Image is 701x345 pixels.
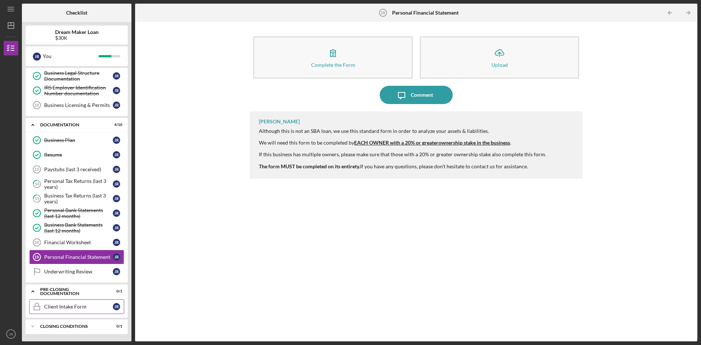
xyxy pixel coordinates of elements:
[259,152,546,157] div: If this business has multiple owners, please make sure that those with a 20% or greater ownership...
[33,53,41,61] div: J R
[113,239,120,246] div: J R
[113,180,120,188] div: J R
[259,128,546,169] div: If you have any questions, please don't hesitate to contact us for assistance.
[438,139,510,146] u: ownership stake in the business
[44,304,113,310] div: Client Intake Form
[113,151,120,158] div: J R
[259,128,546,134] div: Although this is not an SBA loan, we use this standard form in order to analyze your assets & lia...
[44,70,113,82] div: Business Legal Structure Documentation
[113,137,120,144] div: J R
[420,37,579,78] button: Upload
[44,152,113,158] div: Resume
[55,29,99,35] b: Dream Maker Loan
[44,166,113,172] div: Paystubs (last 3 received)
[35,182,39,187] tspan: 14
[44,269,113,275] div: Underwriting Review
[34,255,39,259] tspan: 19
[29,162,124,177] a: 13Paystubs (last 3 received)JR
[109,289,122,294] div: 0 / 1
[29,177,124,191] a: 14Personal Tax Returns (last 3 years)JR
[380,11,385,15] tspan: 19
[113,210,120,217] div: J R
[113,268,120,275] div: J R
[380,86,453,104] button: Comment
[44,137,113,143] div: Business Plan
[40,324,104,329] div: Closing Conditions
[29,83,124,98] a: IRS Employer Identification Number documentationJR
[4,327,18,341] button: JR
[109,324,122,329] div: 0 / 1
[29,69,124,83] a: Business Legal Structure DocumentationJR
[66,10,87,16] b: Checklist
[113,87,120,94] div: J R
[113,101,120,109] div: J R
[491,62,508,68] div: Upload
[40,287,104,296] div: Pre-Closing Documentation
[411,86,433,104] div: Comment
[253,37,413,78] button: Complete the Form
[113,166,120,173] div: J R
[29,221,124,235] a: Business Bank Statements (last 12 months)JR
[113,224,120,231] div: J R
[113,72,120,80] div: J R
[29,235,124,250] a: 18Financial WorksheetJR
[44,102,113,108] div: Business Licensing & Permits
[109,123,122,127] div: 4 / 10
[34,240,39,245] tspan: 18
[34,103,39,107] tspan: 10
[29,264,124,279] a: Underwriting ReviewJR
[44,193,113,204] div: Business Tax Returns (last 3 years)
[44,254,113,260] div: Personal Financial Statement
[113,303,120,310] div: J R
[311,62,355,68] div: Complete the Form
[44,207,113,219] div: Personal Bank Statements (last 12 months)
[29,299,124,314] a: Client Intake FormJR
[55,35,99,41] div: $30K
[392,10,459,16] b: Personal Financial Statement
[44,178,113,190] div: Personal Tax Returns (last 3 years)
[259,140,546,146] div: We will need this form to be completed by .
[35,196,39,201] tspan: 15
[44,222,113,234] div: Business Bank Statements (last 12 months)
[44,85,113,96] div: IRS Employer Identification Number documentation
[29,191,124,206] a: 15Business Tax Returns (last 3 years)JR
[113,195,120,202] div: J R
[259,163,360,169] strong: The form MUST be completed on its entirety.
[44,239,113,245] div: Financial Worksheet
[34,167,39,172] tspan: 13
[9,332,13,336] text: JR
[40,123,104,127] div: Documentation
[29,206,124,221] a: Personal Bank Statements (last 12 months)JR
[29,133,124,147] a: Business PlanJR
[259,119,300,124] div: [PERSON_NAME]
[354,139,438,146] strong: EACH OWNER with a 20% or greater
[29,147,124,162] a: ResumeJR
[113,253,120,261] div: J R
[29,250,124,264] a: 19Personal Financial StatementJR
[29,98,124,112] a: 10Business Licensing & PermitsJR
[43,50,99,62] div: You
